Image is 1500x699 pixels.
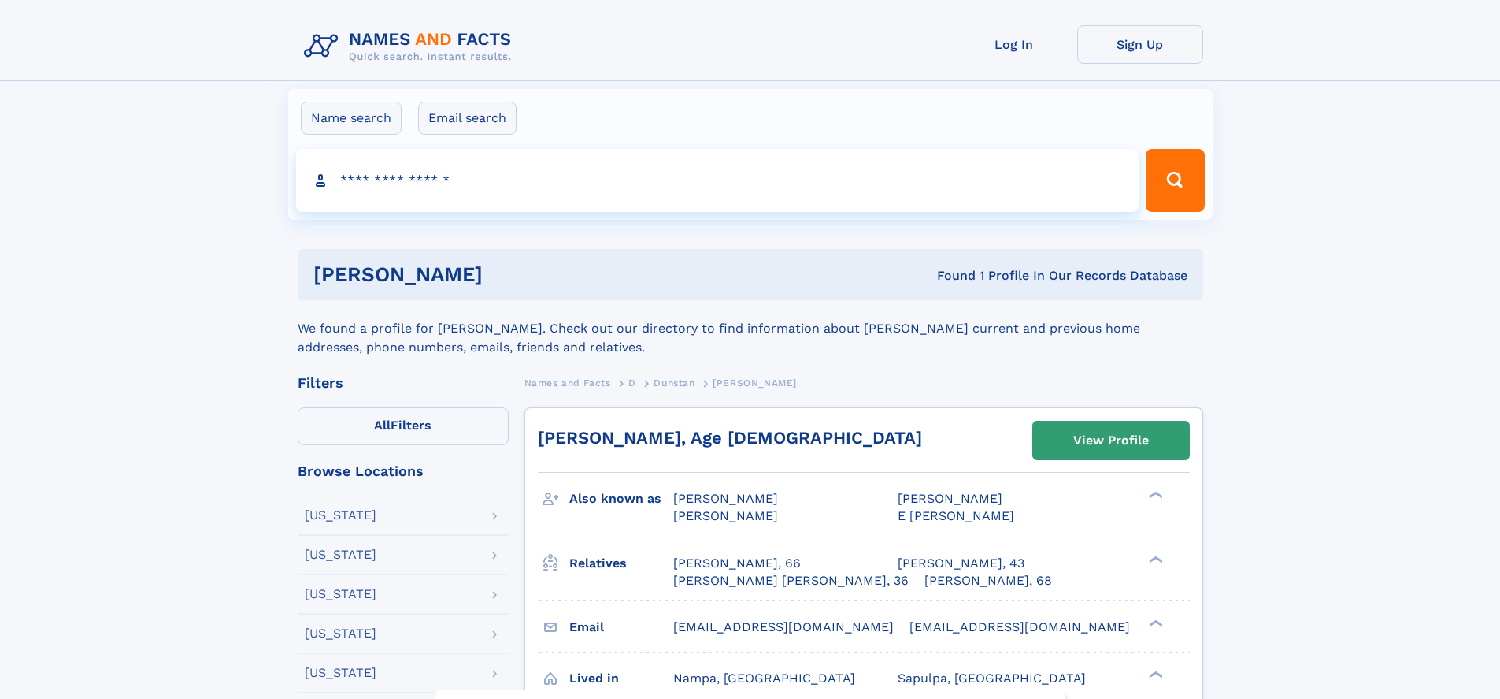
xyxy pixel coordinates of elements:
div: [US_STATE] [305,548,376,561]
div: We found a profile for [PERSON_NAME]. Check out our directory to find information about [PERSON_N... [298,300,1203,357]
div: [US_STATE] [305,667,376,679]
span: [PERSON_NAME] [713,377,797,389]
span: E [PERSON_NAME] [898,508,1014,523]
h3: Also known as [569,485,673,512]
a: Sign Up [1077,25,1203,64]
img: Logo Names and Facts [298,25,524,68]
div: Browse Locations [298,464,509,478]
span: [PERSON_NAME] [673,508,778,523]
a: Names and Facts [524,373,611,392]
div: ❯ [1145,554,1164,564]
div: [US_STATE] [305,509,376,522]
label: Email search [418,102,517,135]
div: [US_STATE] [305,588,376,600]
div: Filters [298,376,509,390]
a: [PERSON_NAME], 43 [898,555,1024,572]
h3: Lived in [569,665,673,692]
span: D [628,377,636,389]
a: D [628,373,636,392]
a: [PERSON_NAME], 68 [924,572,1052,589]
a: Dunstan [654,373,694,392]
a: [PERSON_NAME], Age [DEMOGRAPHIC_DATA] [538,428,922,448]
h3: Relatives [569,550,673,577]
a: View Profile [1033,422,1189,459]
a: [PERSON_NAME], 66 [673,555,801,572]
span: [PERSON_NAME] [673,491,778,506]
h3: Email [569,614,673,641]
span: Nampa, [GEOGRAPHIC_DATA] [673,671,855,686]
div: [US_STATE] [305,627,376,640]
div: ❯ [1145,490,1164,500]
a: Log In [951,25,1077,64]
input: search input [296,149,1139,212]
label: Name search [301,102,402,135]
div: ❯ [1145,669,1164,679]
h1: [PERSON_NAME] [313,265,710,284]
span: [PERSON_NAME] [898,491,1002,506]
div: Found 1 Profile In Our Records Database [709,267,1187,284]
button: Search Button [1146,149,1204,212]
a: [PERSON_NAME] [PERSON_NAME], 36 [673,572,909,589]
span: Sapulpa, [GEOGRAPHIC_DATA] [898,671,1086,686]
div: View Profile [1073,422,1149,459]
span: Dunstan [654,377,694,389]
span: [EMAIL_ADDRESS][DOMAIN_NAME] [909,619,1130,634]
div: ❯ [1145,618,1164,628]
span: All [374,418,391,433]
span: [EMAIL_ADDRESS][DOMAIN_NAME] [673,619,894,634]
label: Filters [298,407,509,445]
